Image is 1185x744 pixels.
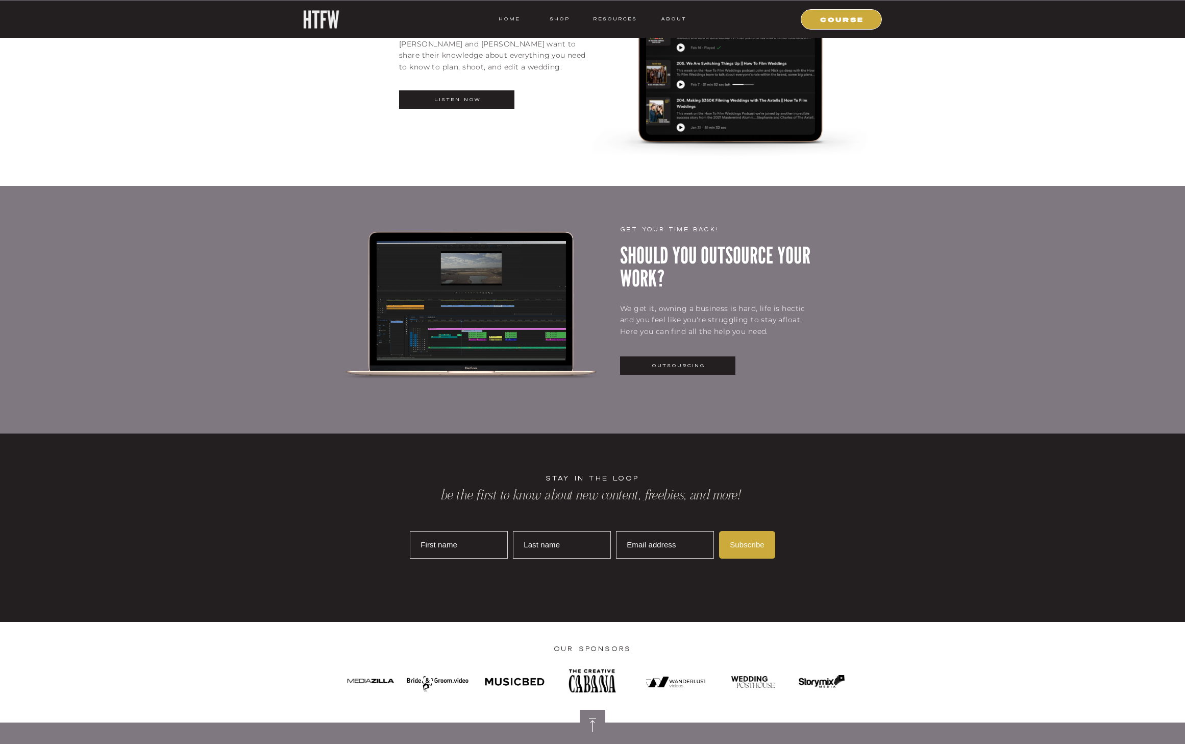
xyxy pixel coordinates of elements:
span: Subscribe [730,540,764,549]
a: outsourcing [621,361,735,370]
button: Subscribe [719,531,775,559]
p: We get it, owning a business is hard, life is hectic and you feel like you're struggling to stay ... [620,303,814,341]
p: With almost 20 years of wedding videography experience between the two of them, [PERSON_NAME] and... [399,15,593,72]
a: resources [589,14,637,23]
a: HOME [499,14,520,23]
p: stay in the loop [465,472,720,484]
a: ABOUT [660,14,686,23]
a: COURSE [807,14,877,23]
p: should you outsource your work? [620,244,826,318]
h1: our sponsors [539,643,646,664]
a: shop [539,14,580,23]
a: listen now [400,95,514,104]
p: get your time back! [620,225,814,234]
p: be the first to know about new content, freebies, and more! [440,488,745,520]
